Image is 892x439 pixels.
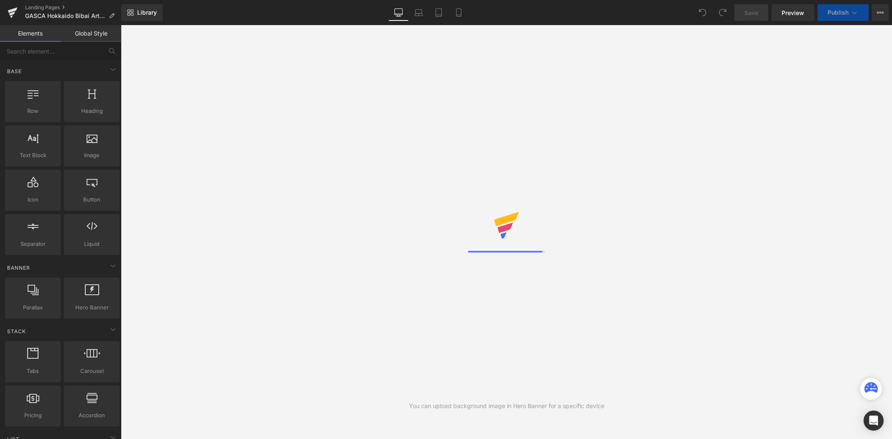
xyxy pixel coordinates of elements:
[694,4,711,21] button: Undo
[66,367,117,375] span: Carousel
[818,4,869,21] button: Publish
[872,4,889,21] button: More
[121,4,163,21] a: New Library
[66,240,117,248] span: Liquid
[388,4,409,21] a: Desktop
[782,8,804,17] span: Preview
[66,151,117,160] span: Image
[8,240,58,248] span: Separator
[8,411,58,420] span: Pricing
[8,303,58,312] span: Parallax
[61,25,121,42] a: Global Style
[864,411,884,431] div: Open Intercom Messenger
[772,4,814,21] a: Preview
[66,303,117,312] span: Hero Banner
[409,4,429,21] a: Laptop
[449,4,469,21] a: Mobile
[429,4,449,21] a: Tablet
[25,13,105,19] span: GASCA Hokkaido Bibai Art & Music Festival
[409,401,604,411] div: You can upload background image in Hero Banner for a specific device
[6,264,31,272] span: Banner
[8,151,58,160] span: Text Block
[6,327,27,335] span: Stack
[66,107,117,115] span: Heading
[8,195,58,204] span: Icon
[66,411,117,420] span: Accordion
[744,8,758,17] span: Save
[828,9,849,16] span: Publish
[6,67,23,75] span: Base
[714,4,731,21] button: Redo
[66,195,117,204] span: Button
[137,9,157,16] span: Library
[8,107,58,115] span: Row
[25,4,121,11] a: Landing Pages
[8,367,58,375] span: Tabs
